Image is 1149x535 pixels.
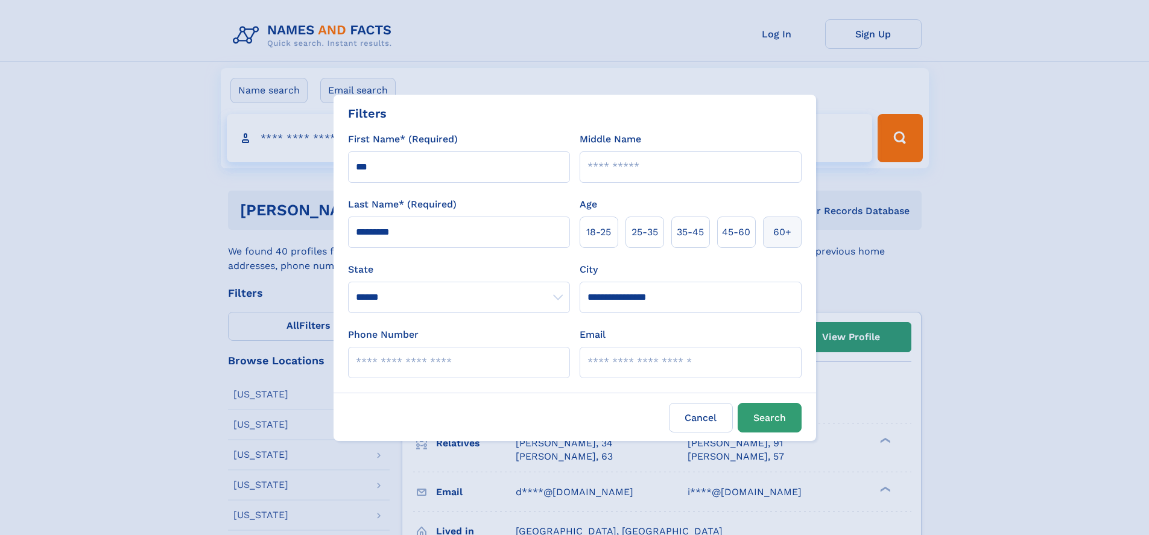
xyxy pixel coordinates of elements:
label: Middle Name [580,132,641,147]
label: Email [580,328,606,342]
label: City [580,262,598,277]
span: 18‑25 [586,225,611,239]
span: 25‑35 [631,225,658,239]
button: Search [738,403,802,432]
div: Filters [348,104,387,122]
label: Phone Number [348,328,419,342]
label: State [348,262,570,277]
span: 45‑60 [722,225,750,239]
span: 60+ [773,225,791,239]
label: Cancel [669,403,733,432]
label: Age [580,197,597,212]
label: Last Name* (Required) [348,197,457,212]
label: First Name* (Required) [348,132,458,147]
span: 35‑45 [677,225,704,239]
